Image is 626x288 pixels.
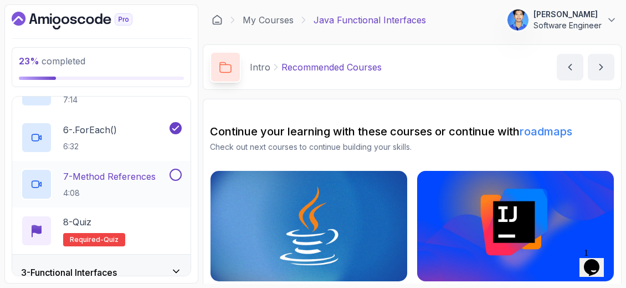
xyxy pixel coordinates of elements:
[281,60,382,74] p: Recommended Courses
[210,142,614,153] p: Check out next courses to continue building your skills.
[507,9,617,31] button: user profile image[PERSON_NAME]Software Engineer
[212,14,223,26] a: Dashboard
[19,55,39,67] span: 23 %
[70,235,104,244] span: Required-
[21,266,117,279] h3: 3 - Functional Interfaces
[21,215,182,246] button: 8-QuizRequired-quiz
[507,9,528,31] img: user profile image
[314,13,426,27] p: Java Functional Interfaces
[63,123,117,137] p: 6 - .forEach()
[104,235,119,244] span: quiz
[211,171,407,281] img: Java for Beginners card
[557,54,583,80] button: previous content
[63,215,91,229] p: 8 - Quiz
[533,9,602,20] p: [PERSON_NAME]
[63,94,167,105] p: 7:14
[250,60,270,74] p: Intro
[63,170,156,183] p: 7 - Method References
[12,12,158,29] a: Dashboard
[579,244,615,277] iframe: chat widget
[520,125,572,138] a: roadmaps
[210,124,614,139] h2: Continue your learning with these courses or continue with
[19,55,85,67] span: completed
[21,122,182,153] button: 6-.forEach()6:32
[417,171,614,281] img: IntelliJ IDEA Developer Guide card
[63,188,156,199] p: 4:08
[63,141,117,152] p: 6:32
[533,20,602,31] p: Software Engineer
[243,13,294,27] a: My Courses
[588,54,614,80] button: next content
[21,169,182,200] button: 7-Method References4:08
